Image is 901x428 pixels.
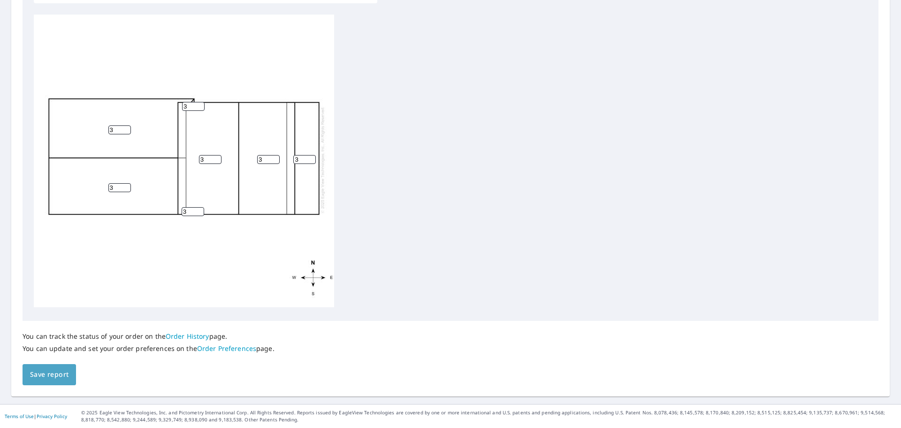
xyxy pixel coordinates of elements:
p: © 2025 Eagle View Technologies, Inc. and Pictometry International Corp. All Rights Reserved. Repo... [81,409,896,423]
p: You can update and set your order preferences on the page. [23,344,275,353]
a: Privacy Policy [37,413,67,420]
p: | [5,413,67,419]
a: Order Preferences [197,344,256,353]
a: Terms of Use [5,413,34,420]
a: Order History [166,332,209,341]
p: You can track the status of your order on the page. [23,332,275,341]
span: Save report [30,369,69,381]
button: Save report [23,364,76,385]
